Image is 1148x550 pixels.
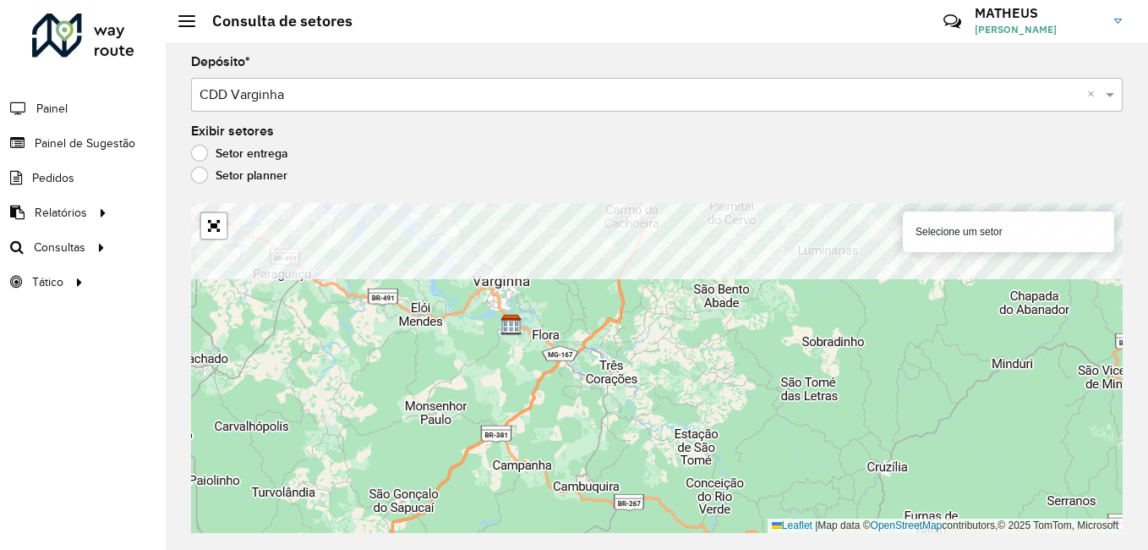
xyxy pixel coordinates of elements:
h3: MATHEUS [975,5,1102,21]
span: Clear all [1087,85,1102,105]
label: Setor planner [191,167,287,184]
span: | [815,520,817,531]
label: Exibir setores [191,121,274,141]
label: Setor entrega [191,145,288,162]
a: Leaflet [772,520,812,531]
div: Map data © contributors,© 2025 TomTom, Microsoft [768,519,1123,533]
span: [PERSON_NAME] [975,22,1102,37]
a: Abrir mapa em tela cheia [201,213,227,239]
span: Painel [36,100,68,118]
label: Depósito [191,52,250,72]
span: Consultas [34,239,85,256]
span: Pedidos [32,169,74,187]
div: Selecione um setor [903,212,1114,252]
span: Relatórios [35,204,87,222]
span: Tático [32,273,63,291]
h2: Consulta de setores [195,12,353,30]
a: OpenStreetMap [871,520,943,531]
span: Painel de Sugestão [35,135,135,152]
a: Contato Rápido [934,3,970,40]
